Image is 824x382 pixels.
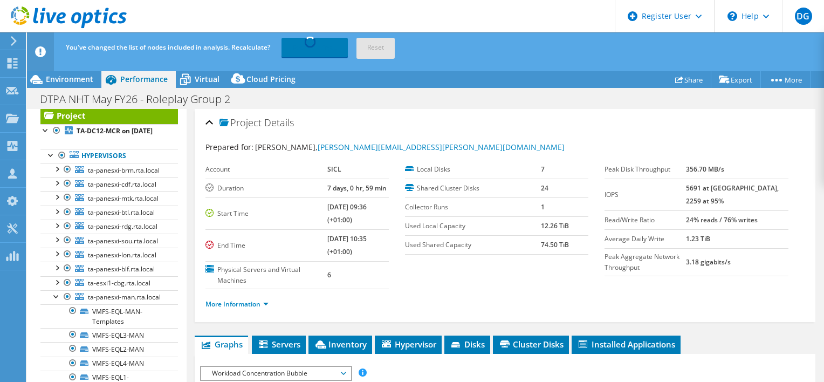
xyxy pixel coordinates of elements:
[605,234,686,244] label: Average Daily Write
[46,74,93,84] span: Environment
[264,116,294,129] span: Details
[405,221,541,231] label: Used Local Capacity
[541,202,545,212] b: 1
[541,221,569,230] b: 12.26 TiB
[219,118,262,128] span: Project
[314,339,367,350] span: Inventory
[255,142,565,152] span: [PERSON_NAME],
[541,240,569,249] b: 74.50 TiB
[686,215,758,224] b: 24% reads / 76% writes
[88,208,155,217] span: ta-panesxi-btl.rta.local
[195,74,219,84] span: Virtual
[795,8,812,25] span: DG
[40,276,178,290] a: ta-esxi1-cbg.rta.local
[205,240,327,251] label: End Time
[205,208,327,219] label: Start Time
[88,250,156,260] span: ta-panesxi-lon.rta.local
[40,124,178,138] a: TA-DC12-MCR on [DATE]
[686,165,724,174] b: 356.70 MB/s
[727,11,737,21] svg: \n
[605,215,686,226] label: Read/Write Ratio
[405,164,541,175] label: Local Disks
[327,165,341,174] b: SICL
[120,74,168,84] span: Performance
[40,163,178,177] a: ta-panesxi-brm.rta.local
[88,278,150,288] span: ta-esxi1-cbg.rta.local
[88,264,155,274] span: ta-panesxi-blf.rta.local
[405,202,541,213] label: Collector Runs
[40,220,178,234] a: ta-panesxi-rdg.rta.local
[77,126,153,135] b: TA-DC12-MCR on [DATE]
[205,164,327,175] label: Account
[541,183,548,193] b: 24
[40,328,178,342] a: VMFS-EQL3-MAN
[40,149,178,163] a: Hypervisors
[40,177,178,191] a: ta-panesxi-cdf.rta.local
[281,38,348,57] a: Recalculating...
[88,292,161,302] span: ta-panesxi-man.rta.local
[257,339,300,350] span: Servers
[205,299,269,309] a: More Information
[686,183,779,206] b: 5691 at [GEOGRAPHIC_DATA], 2259 at 95%
[405,183,541,194] label: Shared Cluster Disks
[686,257,731,267] b: 3.18 gigabits/s
[40,304,178,328] a: VMFS-EQL-MAN-Templates
[88,236,158,245] span: ta-panesxi-sou.rta.local
[40,290,178,304] a: ta-panesxi-man.rta.local
[205,142,253,152] label: Prepared for:
[207,367,345,380] span: Workload Concentration Bubble
[88,180,156,189] span: ta-panesxi-cdf.rta.local
[667,71,711,88] a: Share
[40,206,178,220] a: ta-panesxi-btl.rta.local
[405,240,541,250] label: Used Shared Capacity
[577,339,675,350] span: Installed Applications
[327,202,367,224] b: [DATE] 09:36 (+01:00)
[380,339,436,350] span: Hypervisor
[605,251,686,273] label: Peak Aggregate Network Throughput
[205,183,327,194] label: Duration
[88,194,159,203] span: ta-panesxi-mtk.rta.local
[40,234,178,248] a: ta-panesxi-sou.rta.local
[40,107,178,124] a: Project
[40,262,178,276] a: ta-panesxi-blf.rta.local
[40,342,178,356] a: VMFS-EQL2-MAN
[686,234,710,243] b: 1.23 TiB
[498,339,564,350] span: Cluster Disks
[760,71,811,88] a: More
[711,71,761,88] a: Export
[35,93,247,105] h1: DTPA NHT May FY26 - Roleplay Group 2
[200,339,243,350] span: Graphs
[327,234,367,256] b: [DATE] 10:35 (+01:00)
[40,357,178,371] a: VMFS-EQL4-MAN
[605,189,686,200] label: IOPS
[40,191,178,205] a: ta-panesxi-mtk.rta.local
[327,183,387,193] b: 7 days, 0 hr, 59 min
[40,248,178,262] a: ta-panesxi-lon.rta.local
[246,74,296,84] span: Cloud Pricing
[605,164,686,175] label: Peak Disk Throughput
[205,264,327,286] label: Physical Servers and Virtual Machines
[318,142,565,152] a: [PERSON_NAME][EMAIL_ADDRESS][PERSON_NAME][DOMAIN_NAME]
[541,165,545,174] b: 7
[327,270,331,279] b: 6
[66,43,270,52] span: You've changed the list of nodes included in analysis. Recalculate?
[450,339,485,350] span: Disks
[88,222,157,231] span: ta-panesxi-rdg.rta.local
[88,166,160,175] span: ta-panesxi-brm.rta.local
